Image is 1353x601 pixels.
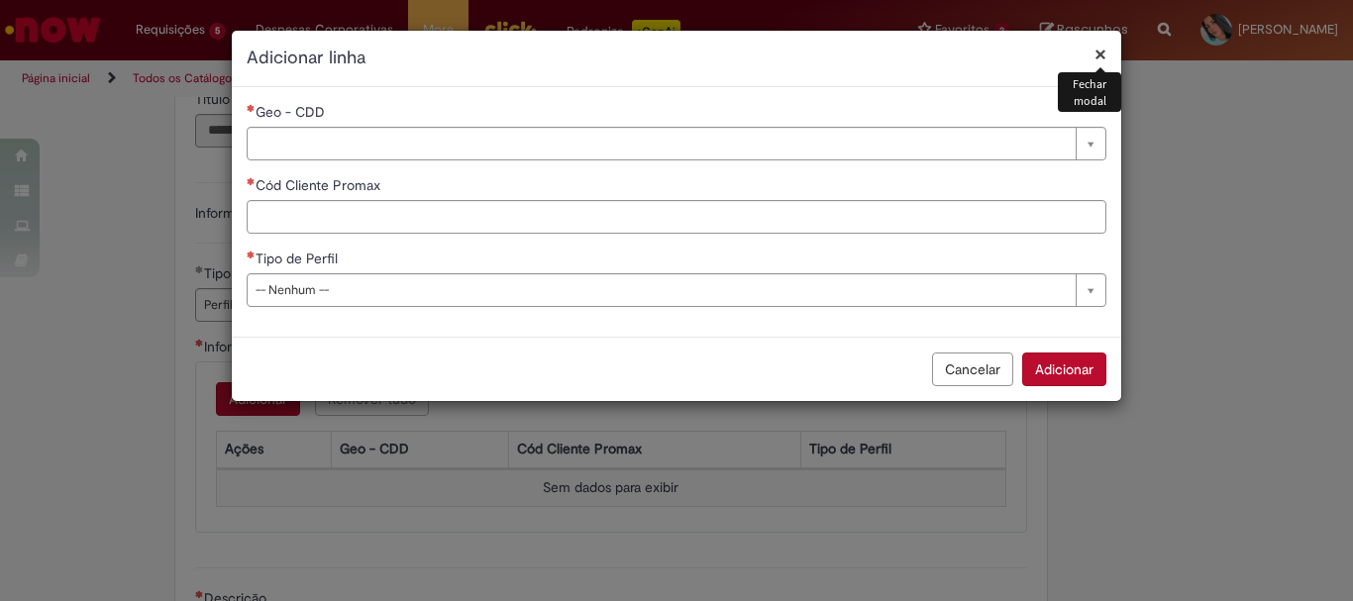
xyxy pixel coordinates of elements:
[256,250,342,267] span: Tipo de Perfil
[247,46,1106,71] h2: Adicionar linha
[932,352,1013,386] button: Cancelar
[1058,72,1121,112] div: Fechar modal
[247,104,256,112] span: Necessários
[256,103,329,121] span: Necessários - Geo - CDD
[247,200,1106,234] input: Cód Cliente Promax
[247,177,256,185] span: Necessários
[1094,44,1106,64] button: Fechar modal
[247,250,256,258] span: Necessários
[1022,352,1106,386] button: Adicionar
[256,176,384,194] span: Cód Cliente Promax
[247,127,1106,160] a: Limpar campo Geo - CDD
[256,274,1066,306] span: -- Nenhum --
